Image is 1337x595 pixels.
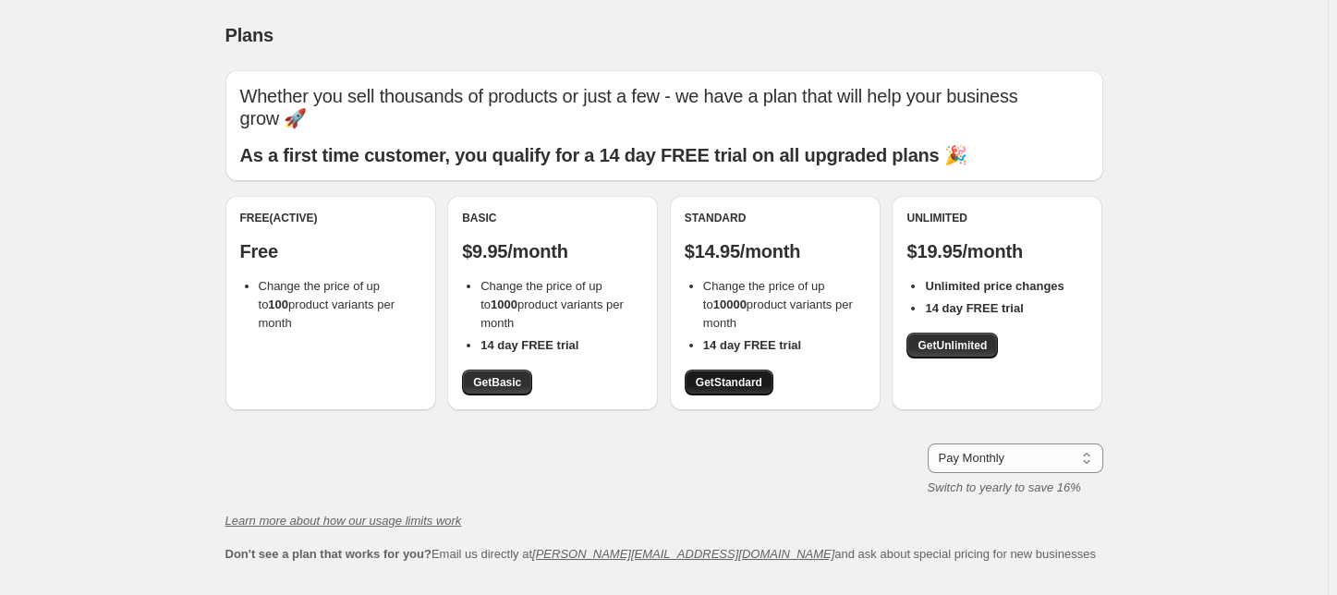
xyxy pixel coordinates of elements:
p: Free [240,240,421,262]
p: $9.95/month [462,240,643,262]
p: $14.95/month [685,240,866,262]
a: Learn more about how our usage limits work [225,514,462,528]
a: [PERSON_NAME][EMAIL_ADDRESS][DOMAIN_NAME] [532,547,834,561]
b: As a first time customer, you qualify for a 14 day FREE trial on all upgraded plans 🎉 [240,145,967,165]
span: Get Basic [473,375,521,390]
b: 14 day FREE trial [703,338,801,352]
a: GetStandard [685,370,773,395]
a: GetBasic [462,370,532,395]
b: 14 day FREE trial [480,338,578,352]
b: Unlimited price changes [925,279,1064,293]
b: 100 [268,297,288,311]
div: Standard [685,211,866,225]
b: 10000 [713,297,747,311]
span: Change the price of up to product variants per month [259,279,395,330]
p: $19.95/month [906,240,1088,262]
p: Whether you sell thousands of products or just a few - we have a plan that will help your busines... [240,85,1088,129]
div: Basic [462,211,643,225]
span: Get Standard [696,375,762,390]
span: Change the price of up to product variants per month [703,279,853,330]
b: Don't see a plan that works for you? [225,547,431,561]
span: Change the price of up to product variants per month [480,279,624,330]
b: 14 day FREE trial [925,301,1023,315]
span: Plans [225,25,273,45]
a: GetUnlimited [906,333,998,358]
span: Email us directly at and ask about special pricing for new businesses [225,547,1096,561]
div: Unlimited [906,211,1088,225]
span: Get Unlimited [918,338,987,353]
b: 1000 [491,297,517,311]
i: Switch to yearly to save 16% [928,480,1081,494]
div: Free (Active) [240,211,421,225]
